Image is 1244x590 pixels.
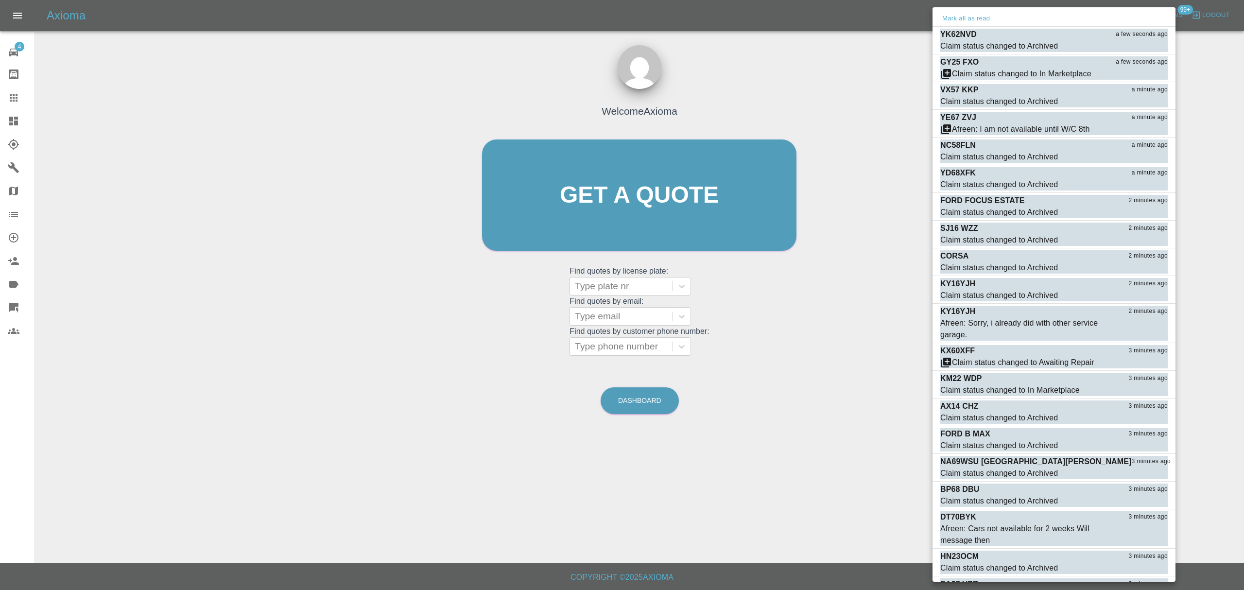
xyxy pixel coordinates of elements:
[940,440,1058,451] div: Claim status changed to Archived
[1128,579,1168,589] span: 3 minutes ago
[1132,113,1168,122] span: a minute ago
[1116,57,1168,67] span: a few seconds ago
[940,96,1058,107] div: Claim status changed to Archived
[940,234,1058,246] div: Claim status changed to Archived
[940,511,976,523] p: DT70BYK
[940,179,1058,191] div: Claim status changed to Archived
[940,250,969,262] p: CORSA
[940,468,1058,479] div: Claim status changed to Archived
[1128,401,1168,411] span: 3 minutes ago
[940,29,977,40] p: YK62NVD
[940,112,976,123] p: YE67 ZVJ
[940,428,990,440] p: FORD B MAX
[1128,485,1168,494] span: 3 minutes ago
[1132,457,1171,467] span: 3 minutes ago
[940,223,978,234] p: SJ16 WZZ
[1128,374,1168,383] span: 3 minutes ago
[1128,196,1168,206] span: 2 minutes ago
[940,456,1132,468] p: NA69WSU [GEOGRAPHIC_DATA][PERSON_NAME]
[940,167,976,179] p: YD68XFK
[1128,307,1168,316] span: 2 minutes ago
[940,484,979,495] p: BP68 DBU
[940,290,1058,301] div: Claim status changed to Archived
[1128,251,1168,261] span: 2 minutes ago
[940,384,1080,396] div: Claim status changed to In Marketplace
[940,139,976,151] p: NC58FLN
[952,357,1094,368] div: Claim status changed to Awaiting Repair
[940,278,975,290] p: KY16YJH
[1128,279,1168,289] span: 2 minutes ago
[940,373,982,384] p: KM22 WDP
[940,195,1025,207] p: FORD FOCUS ESTATE
[940,56,979,68] p: GY25 FXO
[1132,168,1168,178] span: a minute ago
[940,523,1119,546] div: Afreen: Cars not available for 2 weeks Will message then
[940,207,1058,218] div: Claim status changed to Archived
[940,317,1119,341] div: Afreen: Sorry, i already did with other service garage.
[1128,429,1168,439] span: 3 minutes ago
[940,306,975,317] p: KY16YJH
[940,578,979,590] p: EA67 VPR
[940,345,975,357] p: KX60XFF
[1132,85,1168,95] span: a minute ago
[940,84,979,96] p: VX57 KKP
[1132,140,1168,150] span: a minute ago
[952,123,1089,135] div: Afreen: I am not available until W/C 8th
[940,562,1058,574] div: Claim status changed to Archived
[1128,552,1168,561] span: 3 minutes ago
[940,262,1058,274] div: Claim status changed to Archived
[940,40,1058,52] div: Claim status changed to Archived
[1116,30,1168,39] span: a few seconds ago
[952,68,1091,80] div: Claim status changed to In Marketplace
[1128,224,1168,233] span: 2 minutes ago
[940,495,1058,507] div: Claim status changed to Archived
[1128,346,1168,356] span: 3 minutes ago
[940,412,1058,424] div: Claim status changed to Archived
[940,13,992,24] button: Mark all as read
[940,400,979,412] p: AX14 CHZ
[940,551,979,562] p: HN23OCM
[940,151,1058,163] div: Claim status changed to Archived
[1128,512,1168,522] span: 3 minutes ago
